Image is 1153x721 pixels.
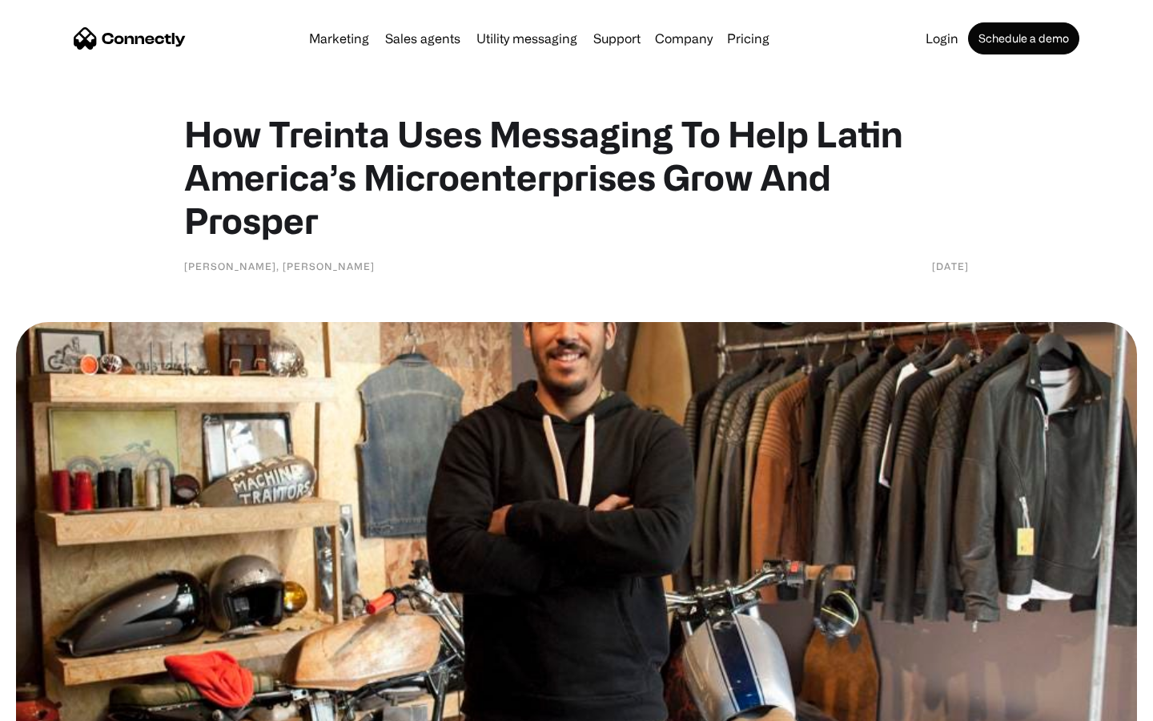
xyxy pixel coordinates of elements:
a: Support [587,32,647,45]
a: Marketing [303,32,376,45]
div: Company [655,27,713,50]
a: Pricing [721,32,776,45]
a: home [74,26,186,50]
h1: How Treinta Uses Messaging To Help Latin America’s Microenterprises Grow And Prosper [184,112,969,242]
aside: Language selected: English [16,693,96,715]
div: [DATE] [932,258,969,274]
a: Sales agents [379,32,467,45]
a: Schedule a demo [968,22,1079,54]
ul: Language list [32,693,96,715]
div: [PERSON_NAME], [PERSON_NAME] [184,258,375,274]
a: Login [919,32,965,45]
a: Utility messaging [470,32,584,45]
div: Company [650,27,717,50]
